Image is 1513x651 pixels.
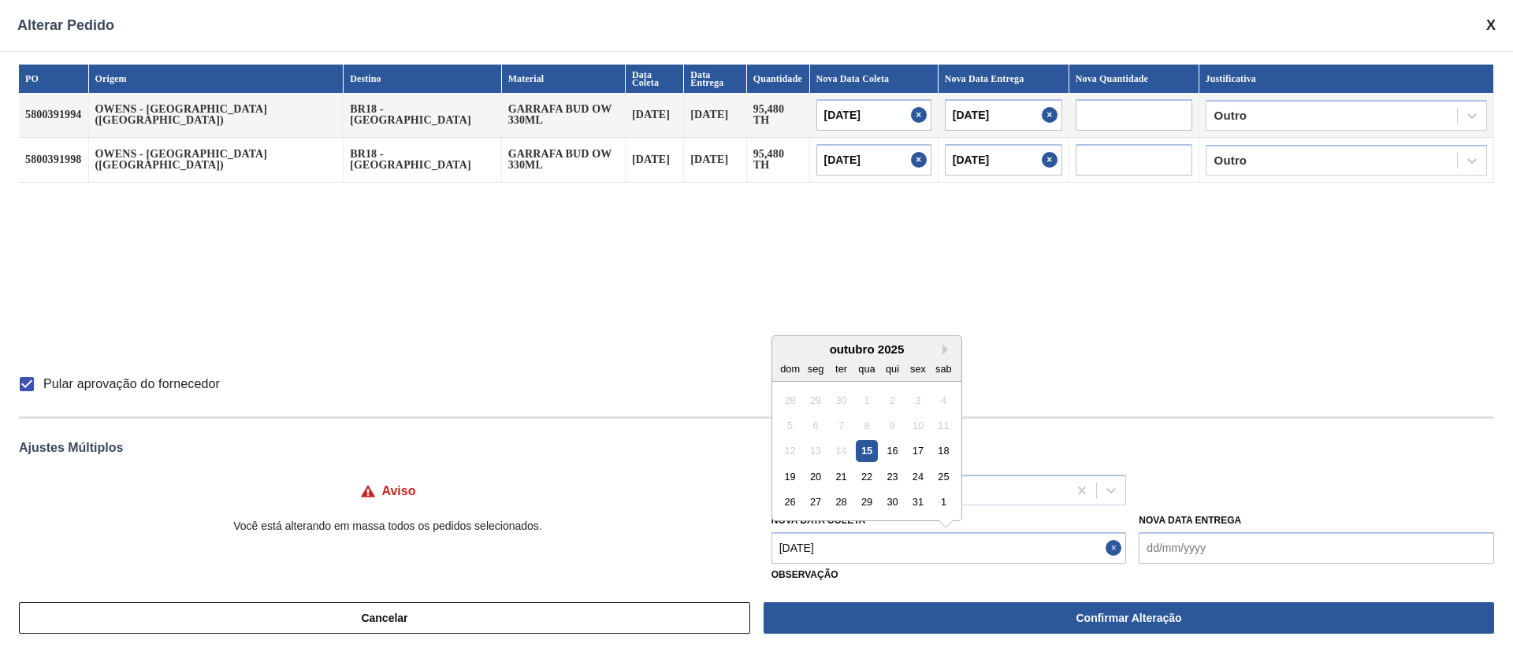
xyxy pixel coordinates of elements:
[907,415,928,436] div: Not available sexta-feira, 10 de outubro de 2025
[777,387,956,514] div: month 2025-10
[684,138,746,183] td: [DATE]
[1199,65,1494,93] th: Justificativa
[43,375,220,394] span: Pular aprovação do fornecedor
[19,138,89,183] td: 5800391998
[779,415,801,436] div: Not available domingo, 5 de outubro de 2025
[1139,515,1241,526] label: Nova Data Entrega
[945,144,1062,176] input: dd/mm/yyyy
[816,144,931,176] input: dd/mm/yyyy
[831,357,852,379] div: ter
[942,344,954,355] button: Next Month
[779,389,801,410] div: Not available domingo, 28 de setembro de 2025
[831,466,852,487] div: Choose terça-feira, 21 de outubro de 2025
[747,138,810,183] td: 95,480 TH
[779,466,801,487] div: Choose domingo, 19 de outubro de 2025
[1042,144,1062,176] button: Close
[831,491,852,512] div: Choose terça-feira, 28 de outubro de 2025
[933,357,954,379] div: sab
[626,138,684,183] td: [DATE]
[502,65,626,93] th: Material
[89,138,344,183] td: OWENS - [GEOGRAPHIC_DATA] ([GEOGRAPHIC_DATA])
[89,65,344,93] th: Origem
[19,602,750,634] button: Cancelar
[882,466,903,487] div: Choose quinta-feira, 23 de outubro de 2025
[1042,99,1062,131] button: Close
[933,389,954,410] div: Not available sábado, 4 de outubro de 2025
[771,564,1494,586] label: Observação
[344,65,501,93] th: Destino
[684,93,746,138] td: [DATE]
[856,357,877,379] div: qua
[856,415,877,436] div: Not available quarta-feira, 8 de outubro de 2025
[772,342,961,356] div: outubro 2025
[816,99,931,131] input: dd/mm/yyyy
[831,389,852,410] div: Not available terça-feira, 30 de setembro de 2025
[933,491,954,512] div: Choose sábado, 1 de novembro de 2025
[805,415,826,436] div: Not available segunda-feira, 6 de outubro de 2025
[933,415,954,436] div: Not available sábado, 11 de outubro de 2025
[502,93,626,138] td: GARRAFA BUD OW 330ML
[882,357,903,379] div: qui
[1214,110,1247,121] div: Outro
[805,357,826,379] div: seg
[831,415,852,436] div: Not available terça-feira, 7 de outubro de 2025
[19,520,756,532] p: Você está alterando em massa todos os pedidos selecionados.
[344,93,501,138] td: BR18 - [GEOGRAPHIC_DATA]
[907,440,928,461] div: Choose sexta-feira, 17 de outubro de 2025
[810,65,939,93] th: Nova Data Coleta
[907,357,928,379] div: sex
[856,389,877,410] div: Not available quarta-feira, 1 de outubro de 2025
[684,65,746,93] th: Data Entrega
[805,466,826,487] div: Choose segunda-feira, 20 de outubro de 2025
[1106,532,1126,564] button: Close
[907,466,928,487] div: Choose sexta-feira, 24 de outubro de 2025
[882,491,903,512] div: Choose quinta-feira, 30 de outubro de 2025
[1214,155,1247,166] div: Outro
[344,138,501,183] td: BR18 - [GEOGRAPHIC_DATA]
[882,389,903,410] div: Not available quinta-feira, 2 de outubro de 2025
[764,602,1494,634] button: Confirmar Alteração
[911,144,931,176] button: Close
[17,17,114,34] span: Alterar Pedido
[779,491,801,512] div: Choose domingo, 26 de outubro de 2025
[882,440,903,461] div: Choose quinta-feira, 16 de outubro de 2025
[747,65,810,93] th: Quantidade
[771,515,866,526] label: Nova Data Coleta
[19,441,1494,455] div: Ajustes Múltiplos
[856,491,877,512] div: Choose quarta-feira, 29 de outubro de 2025
[911,99,931,131] button: Close
[779,440,801,461] div: Not available domingo, 12 de outubro de 2025
[771,532,1127,564] input: dd/mm/yyyy
[939,65,1069,93] th: Nova Data Entrega
[805,389,826,410] div: Not available segunda-feira, 29 de setembro de 2025
[626,93,684,138] td: [DATE]
[882,415,903,436] div: Not available quinta-feira, 9 de outubro de 2025
[502,138,626,183] td: GARRAFA BUD OW 330ML
[19,65,89,93] th: PO
[1069,65,1199,93] th: Nova Quantidade
[805,440,826,461] div: Not available segunda-feira, 13 de outubro de 2025
[933,466,954,487] div: Choose sábado, 25 de outubro de 2025
[805,491,826,512] div: Choose segunda-feira, 27 de outubro de 2025
[89,93,344,138] td: OWENS - [GEOGRAPHIC_DATA] ([GEOGRAPHIC_DATA])
[945,99,1062,131] input: dd/mm/yyyy
[856,440,877,461] div: Choose quarta-feira, 15 de outubro de 2025
[907,491,928,512] div: Choose sexta-feira, 31 de outubro de 2025
[779,357,801,379] div: dom
[1139,532,1494,564] input: dd/mm/yyyy
[19,93,89,138] td: 5800391994
[747,93,810,138] td: 95,480 TH
[933,440,954,461] div: Choose sábado, 18 de outubro de 2025
[626,65,684,93] th: Data Coleta
[856,466,877,487] div: Choose quarta-feira, 22 de outubro de 2025
[831,440,852,461] div: Not available terça-feira, 14 de outubro de 2025
[907,389,928,410] div: Not available sexta-feira, 3 de outubro de 2025
[382,484,416,498] h4: Aviso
